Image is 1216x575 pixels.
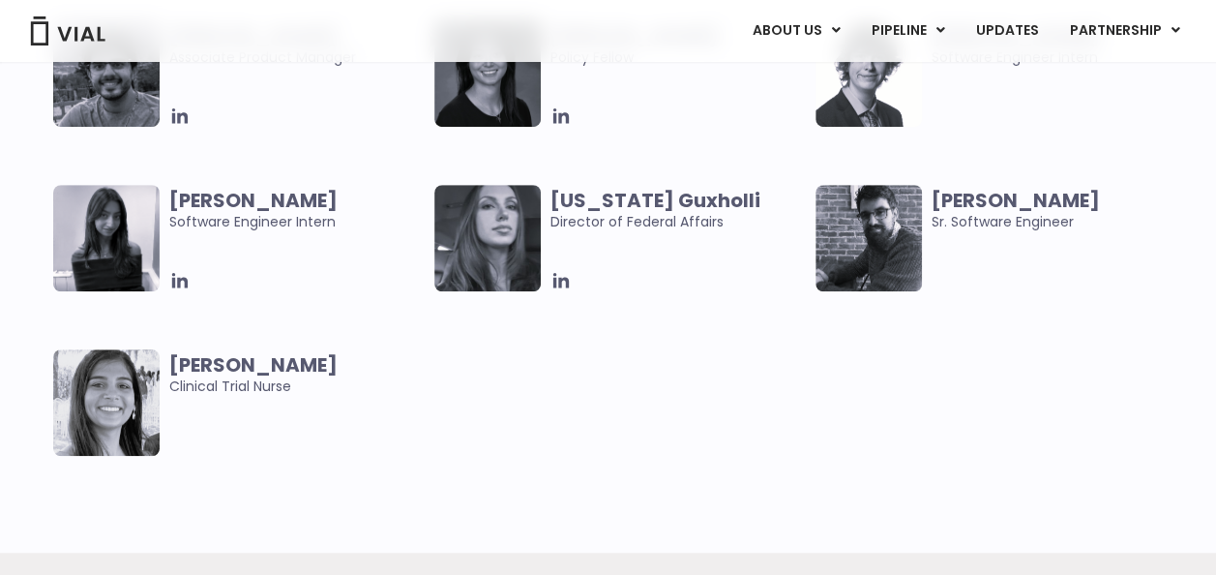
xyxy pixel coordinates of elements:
[932,187,1100,214] b: [PERSON_NAME]
[1054,15,1196,47] a: PARTNERSHIPMenu Toggle
[816,185,922,291] img: Smiling man named Dugi Surdulli
[961,15,1053,47] a: UPDATES
[737,15,855,47] a: ABOUT USMenu Toggle
[169,190,425,232] span: Software Engineer Intern
[53,20,160,127] img: Headshot of smiling man named Abhinav
[856,15,960,47] a: PIPELINEMenu Toggle
[29,16,106,45] img: Vial Logo
[169,351,338,378] b: [PERSON_NAME]
[434,20,541,127] img: Smiling woman named Claudia
[434,185,541,291] img: Black and white image of woman.
[550,187,760,214] b: [US_STATE] Guxholli
[169,187,338,214] b: [PERSON_NAME]
[550,190,806,232] span: Director of Federal Affairs
[932,190,1187,232] span: Sr. Software Engineer
[169,354,425,397] span: Clinical Trial Nurse
[53,349,160,456] img: Smiling woman named Deepa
